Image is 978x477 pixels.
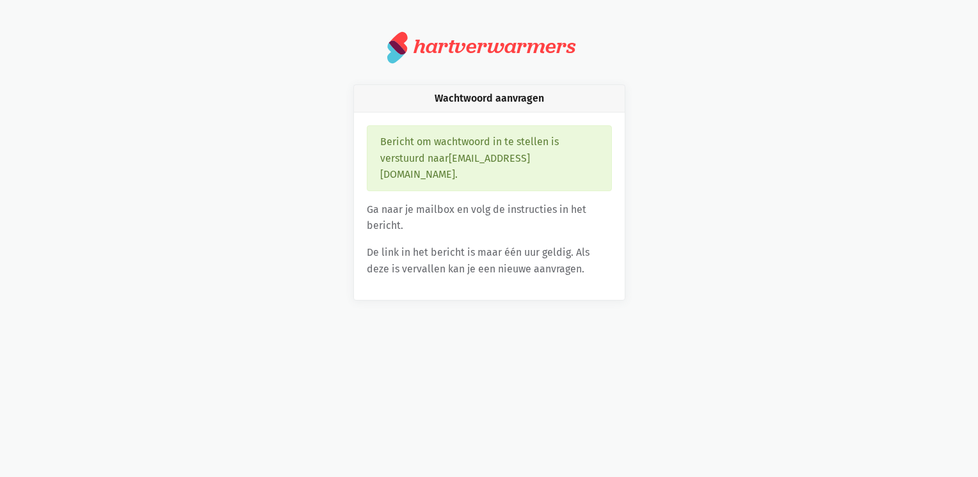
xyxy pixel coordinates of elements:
p: Ga naar je mailbox en volg de instructies in het bericht. [367,201,612,234]
div: hartverwarmers [413,35,575,58]
div: Bericht om wachtwoord in te stellen is verstuurd naar [EMAIL_ADDRESS][DOMAIN_NAME] . [367,125,612,191]
img: logo.svg [387,31,408,64]
p: De link in het bericht is maar één uur geldig. Als deze is vervallen kan je een nieuwe aanvragen. [367,244,612,277]
a: hartverwarmers [387,31,591,64]
div: Wachtwoord aanvragen [354,85,625,113]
